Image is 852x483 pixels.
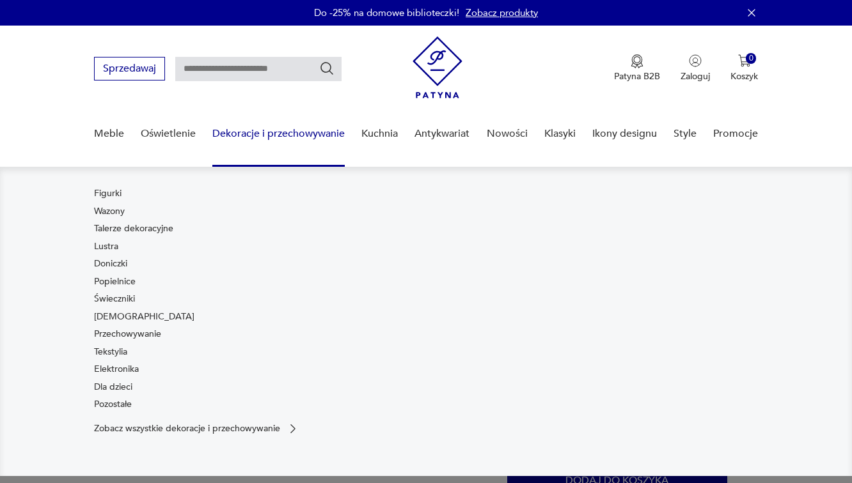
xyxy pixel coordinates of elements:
a: Dla dzieci [94,381,132,394]
a: Ikona medaluPatyna B2B [614,54,660,82]
a: Klasyki [544,109,576,158]
a: Dekoracje i przechowywanie [212,109,345,158]
p: Koszyk [730,70,758,82]
a: Sprzedawaj [94,65,165,74]
p: Zobacz wszystkie dekoracje i przechowywanie [94,424,280,433]
a: Elektronika [94,363,139,376]
p: Do -25% na domowe biblioteczki! [314,6,459,19]
a: Talerze dekoracyjne [94,222,173,235]
button: Sprzedawaj [94,57,165,80]
a: Meble [94,109,124,158]
a: Popielnice [94,275,136,288]
a: Promocje [713,109,758,158]
a: Zobacz wszystkie dekoracje i przechowywanie [94,422,299,435]
button: Patyna B2B [614,54,660,82]
div: 0 [746,53,757,64]
a: Style [674,109,697,158]
a: Wazony [94,205,125,218]
img: Ikonka użytkownika [689,54,702,67]
a: Oświetlenie [141,109,196,158]
a: Zobacz produkty [466,6,538,19]
a: Tekstylia [94,346,127,358]
img: Ikona koszyka [738,54,751,67]
a: Ikony designu [592,109,657,158]
p: Zaloguj [681,70,710,82]
img: Ikona medalu [631,54,643,68]
a: Antykwariat [414,109,469,158]
p: Patyna B2B [614,70,660,82]
a: Doniczki [94,257,127,270]
a: Nowości [487,109,528,158]
img: Patyna - sklep z meblami i dekoracjami vintage [413,36,462,98]
button: Szukaj [319,61,335,76]
a: Świeczniki [94,293,135,305]
a: Kuchnia [361,109,398,158]
button: 0Koszyk [730,54,758,82]
a: Przechowywanie [94,328,161,341]
a: [DEMOGRAPHIC_DATA] [94,310,194,323]
a: Pozostałe [94,398,132,411]
a: Lustra [94,240,118,253]
button: Zaloguj [681,54,710,82]
a: Figurki [94,187,122,200]
img: cfa44e985ea346226f89ee8969f25989.jpg [432,187,758,435]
